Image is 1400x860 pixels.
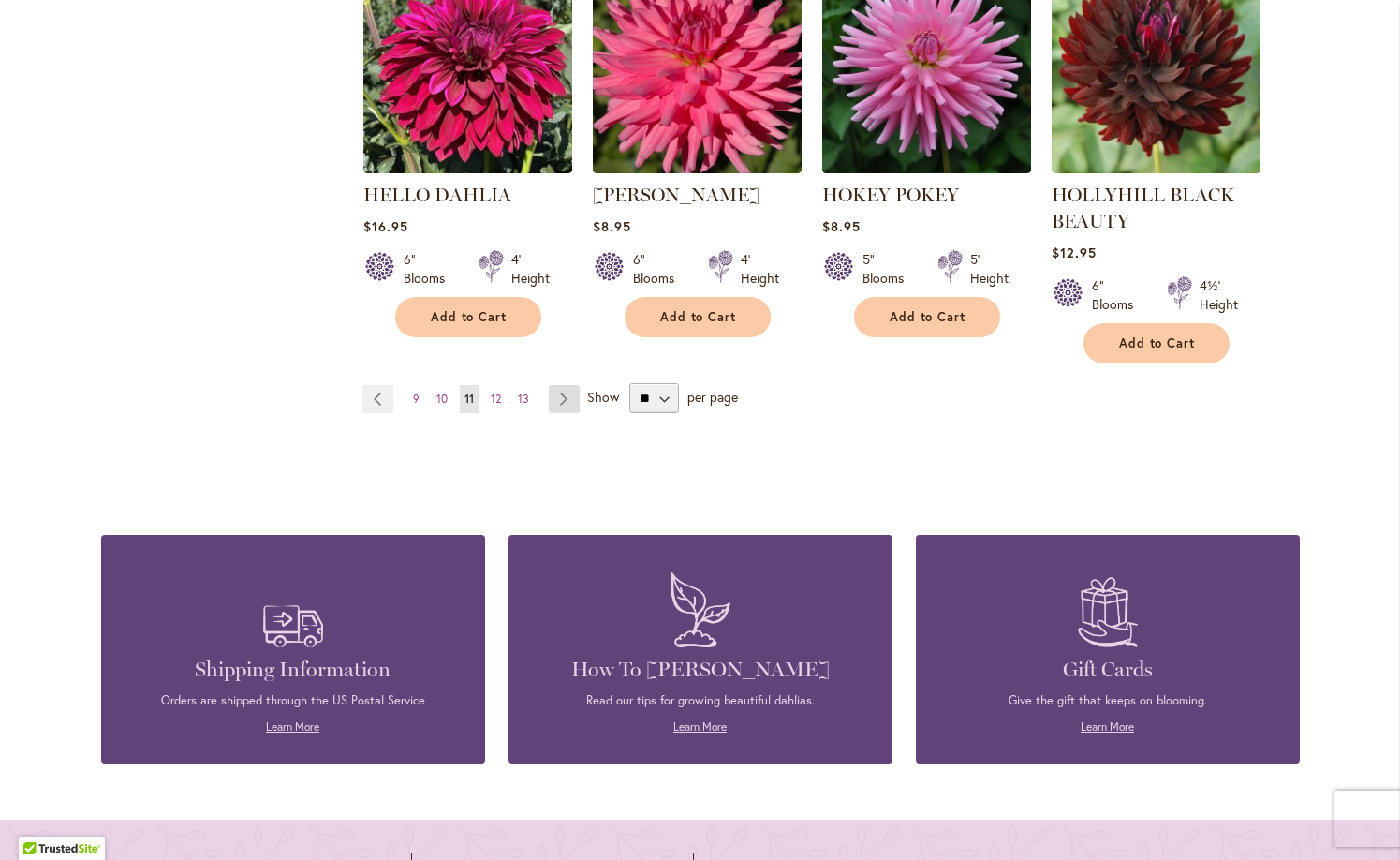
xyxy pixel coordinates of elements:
span: Add to Cart [890,309,966,325]
h4: Gift Cards [944,657,1272,683]
div: 4½' Height [1200,276,1238,314]
span: 9 [413,392,420,406]
div: 6" Blooms [633,250,685,288]
a: 13 [513,385,534,413]
span: Show [587,388,619,406]
a: [PERSON_NAME] [593,184,759,206]
button: Add to Cart [1083,323,1230,363]
div: 5' Height [970,250,1009,288]
span: 10 [436,392,448,406]
button: Add to Cart [625,297,771,337]
a: Hello Dahlia [363,159,572,177]
a: Learn More [266,719,319,734]
button: Add to Cart [395,297,541,337]
span: $8.95 [593,217,631,235]
span: $8.95 [822,217,861,235]
span: 12 [491,392,501,406]
a: HOLLYHILL BLACK BEAUTY [1052,159,1260,177]
div: 4' Height [511,250,550,288]
iframe: Launch Accessibility Center [14,793,66,846]
span: 13 [518,392,529,406]
a: HOKEY POKEY [822,184,959,206]
span: $12.95 [1052,244,1097,261]
a: HOKEY POKEY [822,159,1031,177]
a: 10 [432,385,452,413]
a: HELLO DAHLIA [363,184,511,206]
p: Orders are shipped through the US Postal Service [129,692,457,709]
p: Read our tips for growing beautiful dahlias. [537,692,864,709]
div: 6" Blooms [1092,276,1144,314]
div: 4' Height [741,250,779,288]
h4: Shipping Information [129,657,457,683]
h4: How To [PERSON_NAME] [537,657,864,683]
span: 11 [464,392,474,406]
a: HERBERT SMITH [593,159,802,177]
a: Learn More [673,719,727,734]
a: 12 [486,385,506,413]
span: Add to Cart [660,309,737,325]
span: Add to Cart [1119,335,1196,351]
span: per page [687,388,738,406]
span: Add to Cart [431,309,508,325]
a: HOLLYHILL BLACK BEAUTY [1052,184,1234,232]
p: Give the gift that keeps on blooming. [944,692,1272,709]
span: $16.95 [363,217,408,235]
a: Learn More [1081,719,1134,734]
div: 6" Blooms [404,250,456,288]
div: 5" Blooms [862,250,915,288]
a: 9 [408,385,424,413]
button: Add to Cart [854,297,1000,337]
